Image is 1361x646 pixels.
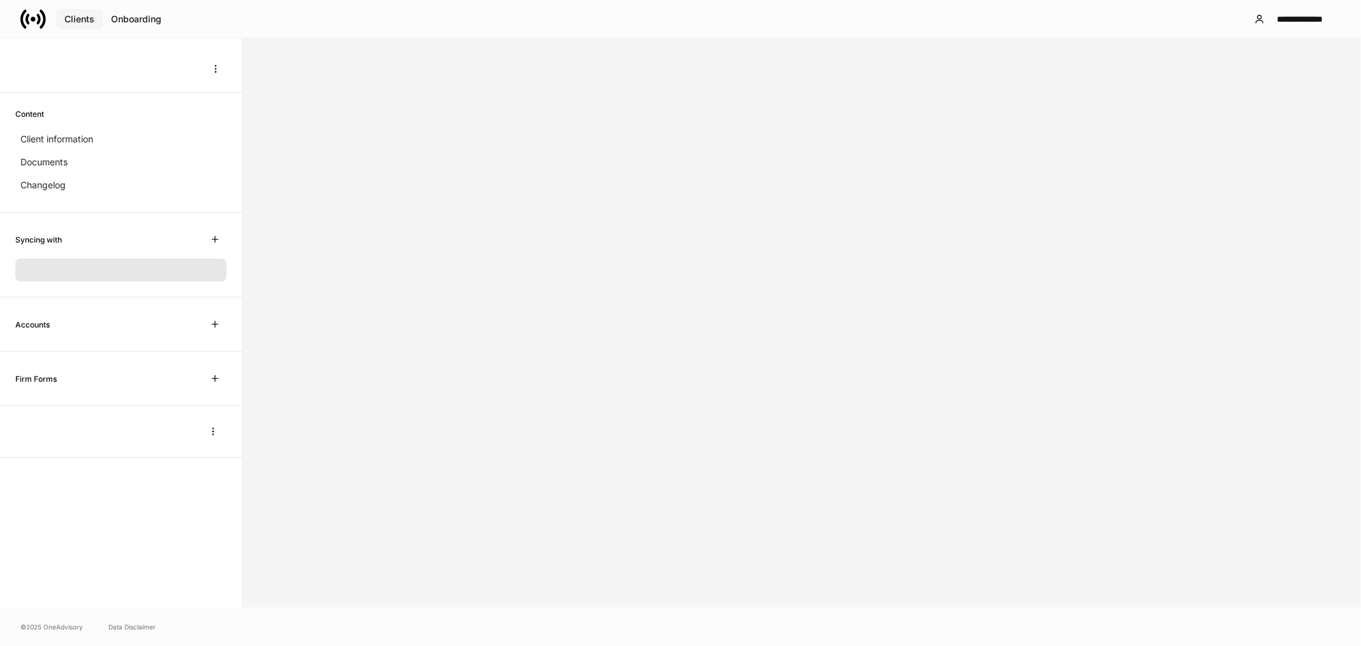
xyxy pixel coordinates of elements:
[20,622,83,632] span: © 2025 OneAdvisory
[15,128,227,151] a: Client information
[56,9,103,29] button: Clients
[103,9,170,29] button: Onboarding
[111,15,161,24] div: Onboarding
[15,108,44,120] h6: Content
[20,179,66,192] p: Changelog
[108,622,156,632] a: Data Disclaimer
[15,234,62,246] h6: Syncing with
[64,15,94,24] div: Clients
[20,133,93,146] p: Client information
[15,319,50,331] h6: Accounts
[15,373,57,385] h6: Firm Forms
[15,174,227,197] a: Changelog
[15,151,227,174] a: Documents
[20,156,68,169] p: Documents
